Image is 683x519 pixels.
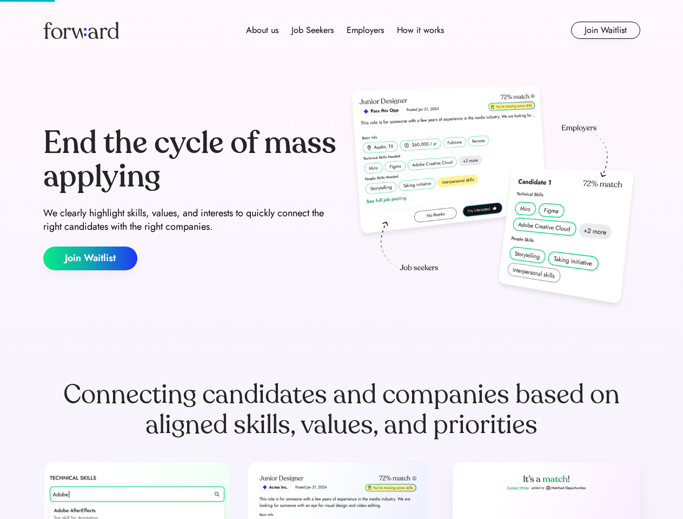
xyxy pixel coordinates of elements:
div: About us [246,24,278,37]
button: Join Waitlist [571,22,640,39]
div: Job Seekers [291,24,334,37]
img: hero-image.png [346,82,640,315]
div: How it works [397,24,444,37]
div: Connecting candidates and companies based on aligned skills, values, and priorities [43,380,640,440]
button: Join Waitlist [43,247,137,270]
div: Employers [347,24,384,37]
div: We clearly highlight skills, values, and interests to quickly connect the right candidates with t... [43,207,337,234]
img: Forward logo [43,22,119,39]
div: End the cycle of mass applying [43,127,337,193]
